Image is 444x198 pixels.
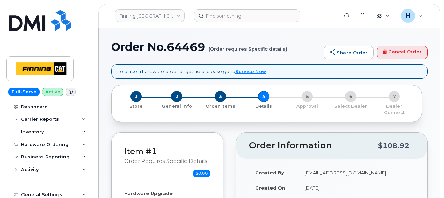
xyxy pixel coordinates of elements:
small: Order requires Specific details [124,158,207,164]
p: General Info [158,103,196,110]
a: Service Now [235,68,266,74]
strong: Created By [255,170,284,176]
span: 3 [215,91,226,102]
span: $0.00 [193,170,210,177]
span: 2 [171,91,182,102]
h1: Order No.64469 [111,41,320,53]
a: Cancel Order [377,46,428,60]
p: Order Items [201,103,239,110]
div: $108.92 [378,139,409,152]
a: 3 Order Items [199,102,242,110]
p: Store [120,103,152,110]
a: Item #1 [124,146,157,156]
td: [DATE] [298,180,415,196]
strong: Hardware Upgrade [124,191,173,196]
a: Share Order [324,46,374,60]
strong: Created On [255,185,285,191]
span: 1 [130,91,142,102]
a: 1 Store [117,102,155,110]
p: To place a hardware order or get help, please go to [118,68,266,75]
td: [EMAIL_ADDRESS][DOMAIN_NAME] [298,165,415,180]
h2: Order Information [249,141,378,151]
small: (Order requires Specific details) [209,41,287,52]
a: 2 General Info [155,102,199,110]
